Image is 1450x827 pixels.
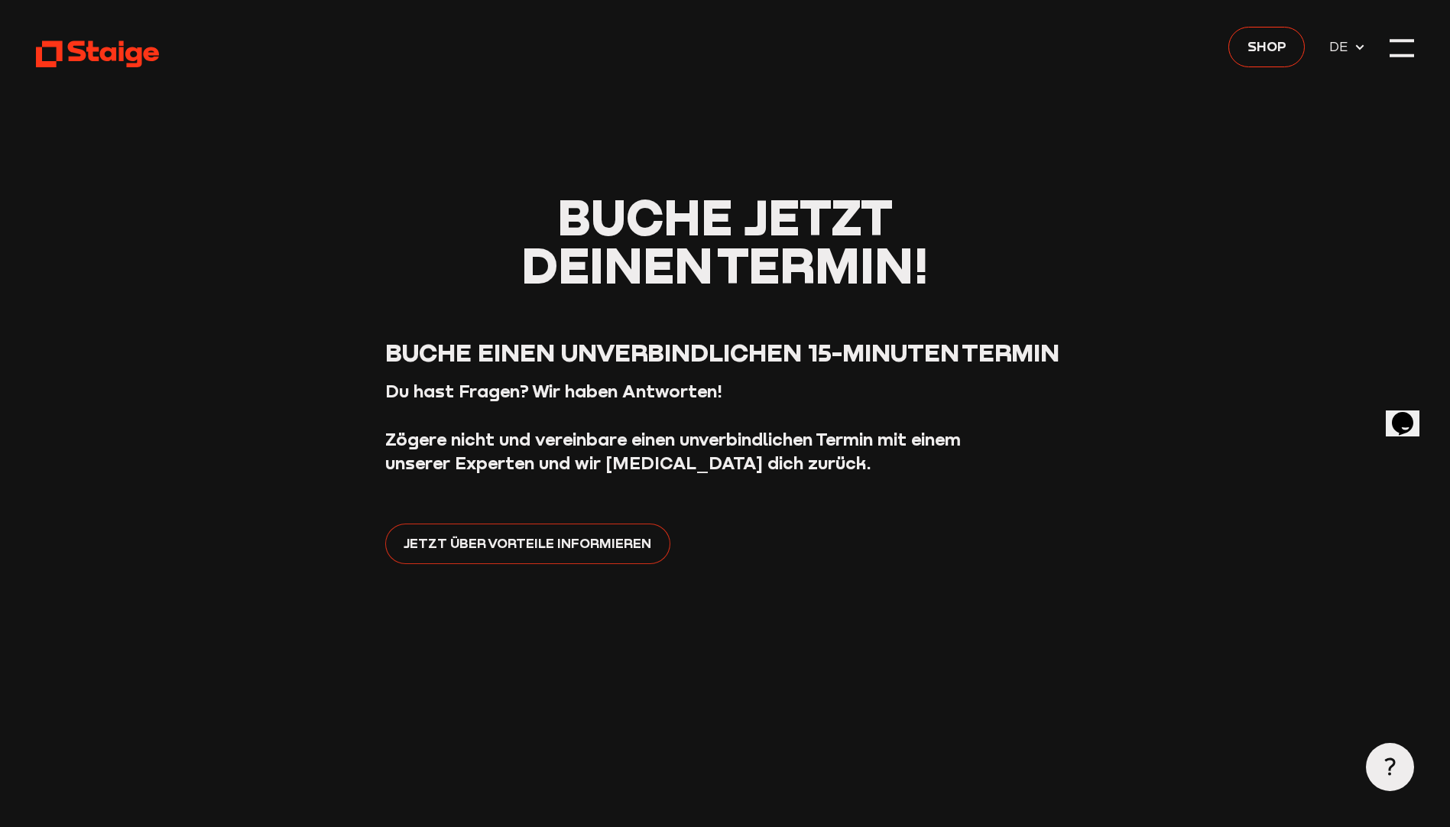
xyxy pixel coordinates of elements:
strong: Du hast Fragen? Wir haben Antworten! [385,381,722,401]
span: DE [1329,36,1354,57]
strong: Zögere nicht und vereinbare einen unverbindlichen Termin mit einem unserer Experten und wir [MEDI... [385,429,961,473]
a: Shop [1228,27,1305,67]
span: Shop [1247,35,1286,57]
span: Buche einen unverbindlichen 15-Minuten Termin [385,337,1059,367]
a: Jetzt über Vorteile informieren [385,524,670,564]
span: Jetzt über Vorteile informieren [404,532,651,553]
iframe: chat widget [1386,391,1435,436]
span: Buche jetzt deinen Termin! [521,186,928,294]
